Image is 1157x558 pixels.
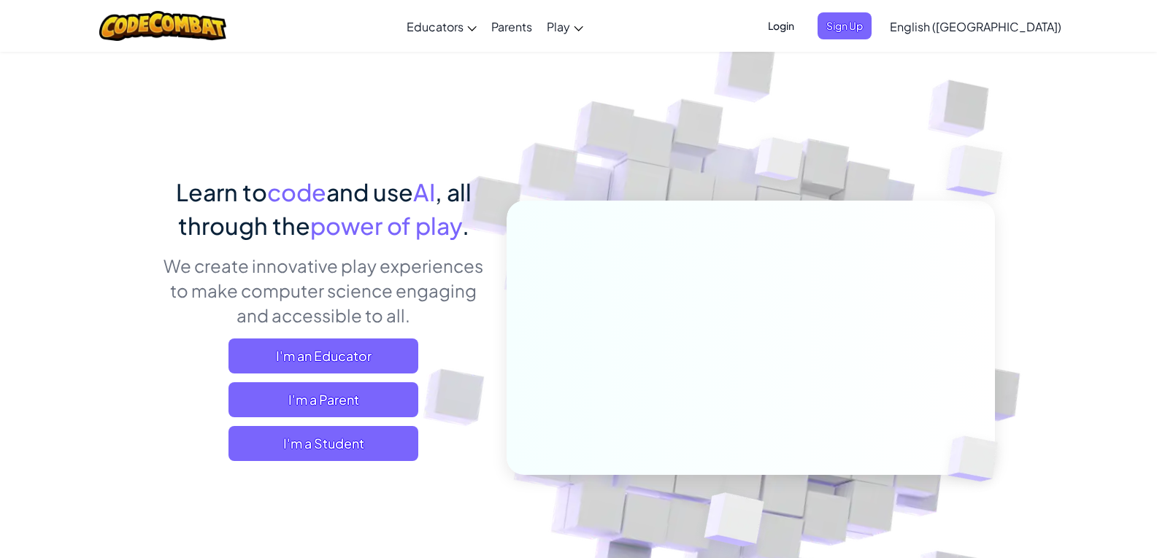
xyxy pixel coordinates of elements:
[326,177,413,206] span: and use
[228,426,418,461] button: I'm a Student
[163,253,485,328] p: We create innovative play experiences to make computer science engaging and accessible to all.
[310,211,462,240] span: power of play
[228,382,418,417] a: I'm a Parent
[413,177,435,206] span: AI
[99,11,227,41] img: CodeCombat logo
[399,7,484,46] a: Educators
[917,109,1043,233] img: Overlap cubes
[267,177,326,206] span: code
[407,19,464,34] span: Educators
[890,19,1061,34] span: English ([GEOGRAPHIC_DATA])
[228,338,418,373] a: I'm an Educator
[547,19,570,34] span: Play
[176,177,267,206] span: Learn to
[883,7,1069,46] a: English ([GEOGRAPHIC_DATA])
[923,406,1032,512] img: Overlap cubes
[818,12,872,39] button: Sign Up
[462,211,469,240] span: .
[727,109,832,217] img: Overlap cubes
[759,12,803,39] button: Login
[484,7,539,46] a: Parents
[539,7,591,46] a: Play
